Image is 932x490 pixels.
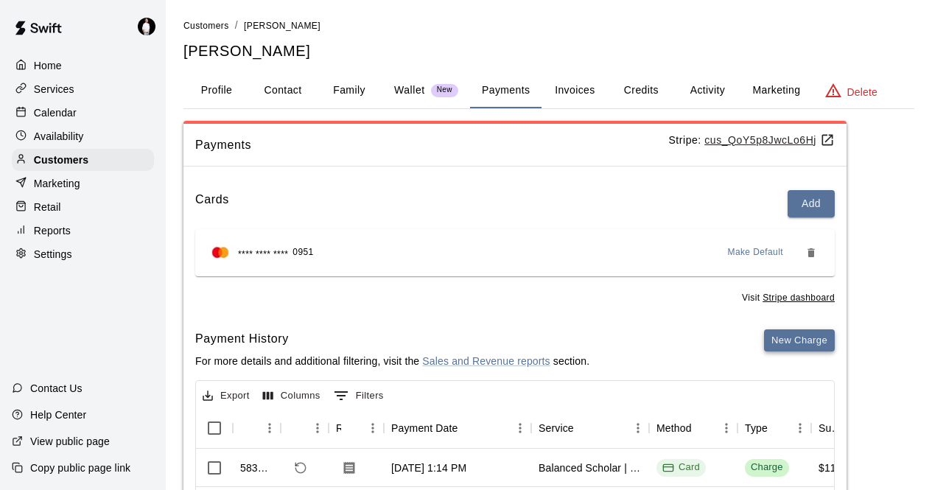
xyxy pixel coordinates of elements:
button: Menu [509,417,531,439]
div: Type [737,407,811,449]
button: Show filters [330,384,388,407]
button: Menu [627,417,649,439]
p: For more details and additional filtering, visit the section. [195,354,589,368]
button: Activity [674,73,740,108]
p: Home [34,58,62,73]
p: Contact Us [30,381,83,396]
button: Contact [250,73,316,108]
button: Add [788,190,835,217]
p: Wallet [394,83,425,98]
button: Invoices [542,73,608,108]
div: Payment Date [384,407,531,449]
button: Family [316,73,382,108]
div: Payment Date [391,407,458,449]
a: Marketing [12,172,154,195]
p: Marketing [34,176,80,191]
div: 583652 [240,461,273,475]
div: Method [649,407,737,449]
button: Payments [470,73,542,108]
button: Export [199,385,253,407]
span: Make Default [728,245,784,260]
p: Stripe: [668,133,835,148]
a: Sales and Revenue reports [422,355,550,367]
button: Download Receipt [336,455,362,481]
span: 0951 [292,245,313,260]
span: Visit [742,291,835,306]
button: Sort [692,418,712,438]
a: cus_QoY5p8JwcLo6Hj [704,134,835,146]
div: Card [662,461,700,475]
div: Service [531,407,649,449]
h6: Cards [195,190,229,217]
button: Profile [183,73,250,108]
p: Reports [34,223,71,238]
a: Reports [12,220,154,242]
button: Marketing [740,73,812,108]
button: Sort [341,418,362,438]
div: Customers [12,149,154,171]
p: Availability [34,129,84,144]
span: New [431,85,458,95]
button: Credits [608,73,674,108]
p: Customers [34,153,88,167]
div: Type [745,407,768,449]
button: Menu [306,417,329,439]
p: Copy public page link [30,461,130,475]
button: Sort [574,418,595,438]
a: Stripe dashboard [763,293,835,303]
button: Sort [288,418,309,438]
div: May 8, 2025, 1:14 PM [391,461,466,475]
p: Help Center [30,407,86,422]
div: Service [539,407,574,449]
p: Delete [847,85,877,99]
button: Sort [458,418,479,438]
h5: [PERSON_NAME] [183,41,914,61]
span: Payments [195,136,668,155]
button: Make Default [722,241,790,265]
a: Services [12,78,154,100]
h6: Payment History [195,329,589,349]
img: Travis Hamilton [138,18,155,35]
a: Calendar [12,102,154,124]
p: View public page [30,434,110,449]
button: Sort [768,418,788,438]
p: Calendar [34,105,77,120]
button: Remove [799,241,823,265]
a: Home [12,55,154,77]
div: Receipt [336,407,341,449]
div: Balanced Scholar | Physical Education [539,461,642,475]
button: Menu [715,417,737,439]
div: Refund [281,407,329,449]
span: Customers [183,21,229,31]
span: [PERSON_NAME] [244,21,320,31]
span: Refund payment [288,455,313,480]
p: Services [34,82,74,97]
div: Receipt [329,407,384,449]
li: / [235,18,238,33]
button: Menu [259,417,281,439]
nav: breadcrumb [183,18,914,34]
div: basic tabs example [183,73,914,108]
a: Availability [12,125,154,147]
div: Subtotal [819,407,842,449]
a: Settings [12,243,154,265]
p: Settings [34,247,72,262]
div: $110.00 [819,461,857,475]
div: Method [656,407,692,449]
div: Charge [751,461,783,475]
button: Select columns [259,385,324,407]
button: Sort [240,418,261,438]
div: Travis Hamilton [135,12,166,41]
button: Menu [789,417,811,439]
button: New Charge [764,329,835,352]
a: Retail [12,196,154,218]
